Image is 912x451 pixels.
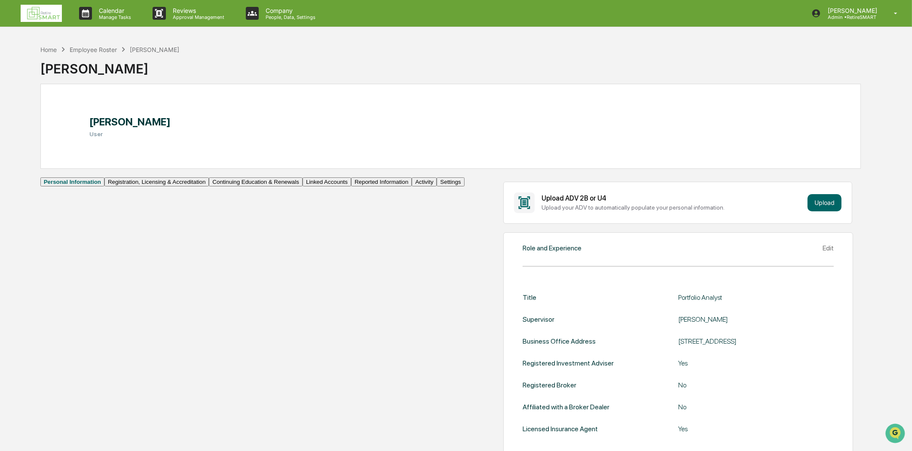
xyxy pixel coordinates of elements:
button: Settings [437,177,464,186]
button: Registration, Licensing & Accreditation [104,177,209,186]
div: [PERSON_NAME] [130,46,179,53]
div: Role and Experience [523,244,581,252]
div: 🖐️ [9,109,15,116]
input: Clear [22,39,142,48]
div: Home [40,46,57,53]
a: Powered byPylon [61,145,104,152]
div: No [678,381,834,389]
div: Supervisor [523,315,554,323]
span: Pylon [86,146,104,152]
a: 🗄️Attestations [59,105,110,120]
div: Affiliated with a Broker Dealer [523,403,609,411]
div: Yes [678,425,834,433]
button: Activity [412,177,437,186]
button: Personal Information [40,177,104,186]
p: Approval Management [166,14,229,20]
div: Edit [823,244,834,252]
p: Admin • RetireSMART [821,14,881,20]
p: Company [259,7,320,14]
button: Reported Information [351,177,412,186]
h1: [PERSON_NAME] [89,116,171,128]
div: Title [523,293,536,302]
div: [PERSON_NAME] [40,54,180,76]
div: [STREET_ADDRESS] [678,337,834,345]
button: Linked Accounts [303,177,351,186]
div: Business Office Address [523,337,596,345]
div: [PERSON_NAME] [678,315,834,323]
div: Employee Roster [70,46,117,53]
img: 1746055101610-c473b297-6a78-478c-a979-82029cc54cd1 [9,66,24,81]
a: 🖐️Preclearance [5,105,59,120]
div: We're available if you need us! [29,74,109,81]
button: Upload [808,194,842,211]
a: 🔎Data Lookup [5,121,58,137]
p: Reviews [166,7,229,14]
div: Registered Broker [523,381,576,389]
h3: User [89,131,171,137]
div: No [678,403,834,411]
div: Upload your ADV to automatically populate your personal information. [542,204,804,211]
p: Calendar [92,7,135,14]
span: Attestations [71,108,107,117]
p: Manage Tasks [92,14,135,20]
div: Upload ADV 2B or U4 [542,194,804,202]
div: Start new chat [29,66,141,74]
div: Licensed Insurance Agent [523,425,598,433]
div: secondary tabs example [40,177,465,186]
p: [PERSON_NAME] [821,7,881,14]
button: Start new chat [146,68,156,79]
div: Yes [678,359,834,367]
img: logo [21,5,62,22]
button: Continuing Education & Renewals [209,177,303,186]
div: Portfolio Analyst [678,293,834,302]
span: Data Lookup [17,125,54,133]
div: Registered Investment Adviser [523,359,614,367]
iframe: Open customer support [884,423,908,446]
p: How can we help? [9,18,156,32]
p: People, Data, Settings [259,14,320,20]
span: Preclearance [17,108,55,117]
div: 🗄️ [62,109,69,116]
div: 🔎 [9,125,15,132]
